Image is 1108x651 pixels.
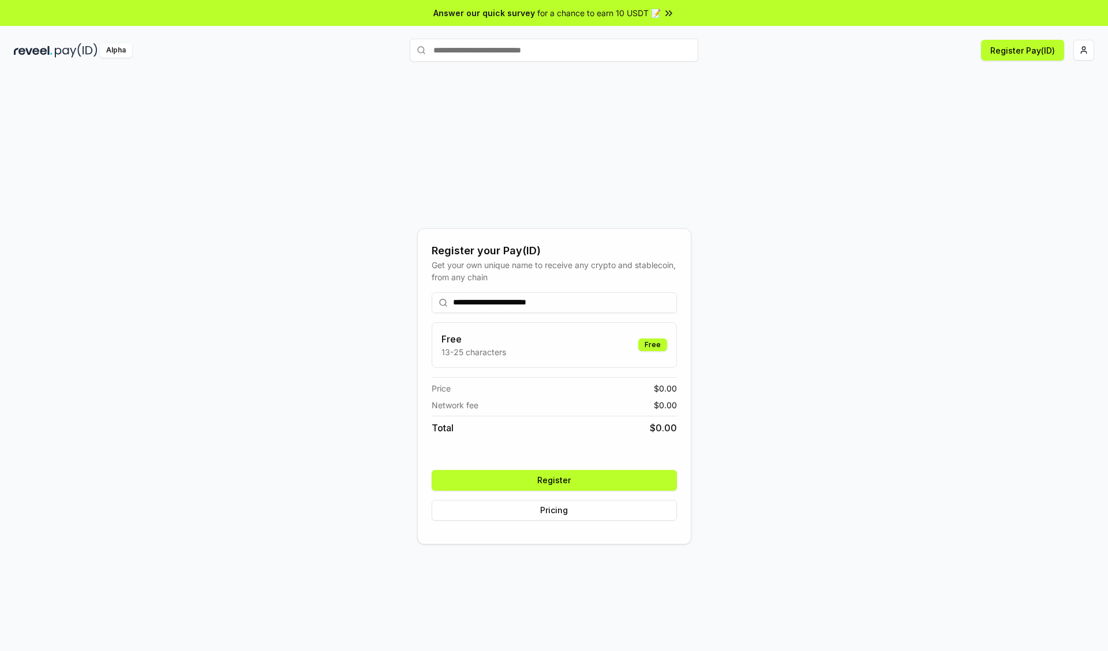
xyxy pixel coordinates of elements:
[14,43,53,58] img: reveel_dark
[441,332,506,346] h3: Free
[654,399,677,411] span: $ 0.00
[432,470,677,491] button: Register
[432,421,454,435] span: Total
[432,500,677,521] button: Pricing
[432,382,451,394] span: Price
[433,7,535,19] span: Answer our quick survey
[432,243,677,259] div: Register your Pay(ID)
[654,382,677,394] span: $ 0.00
[650,421,677,435] span: $ 0.00
[441,346,506,358] p: 13-25 characters
[55,43,98,58] img: pay_id
[100,43,132,58] div: Alpha
[432,259,677,283] div: Get your own unique name to receive any crypto and stablecoin, from any chain
[638,338,667,351] div: Free
[432,399,478,411] span: Network fee
[981,40,1064,61] button: Register Pay(ID)
[537,7,661,19] span: for a chance to earn 10 USDT 📝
